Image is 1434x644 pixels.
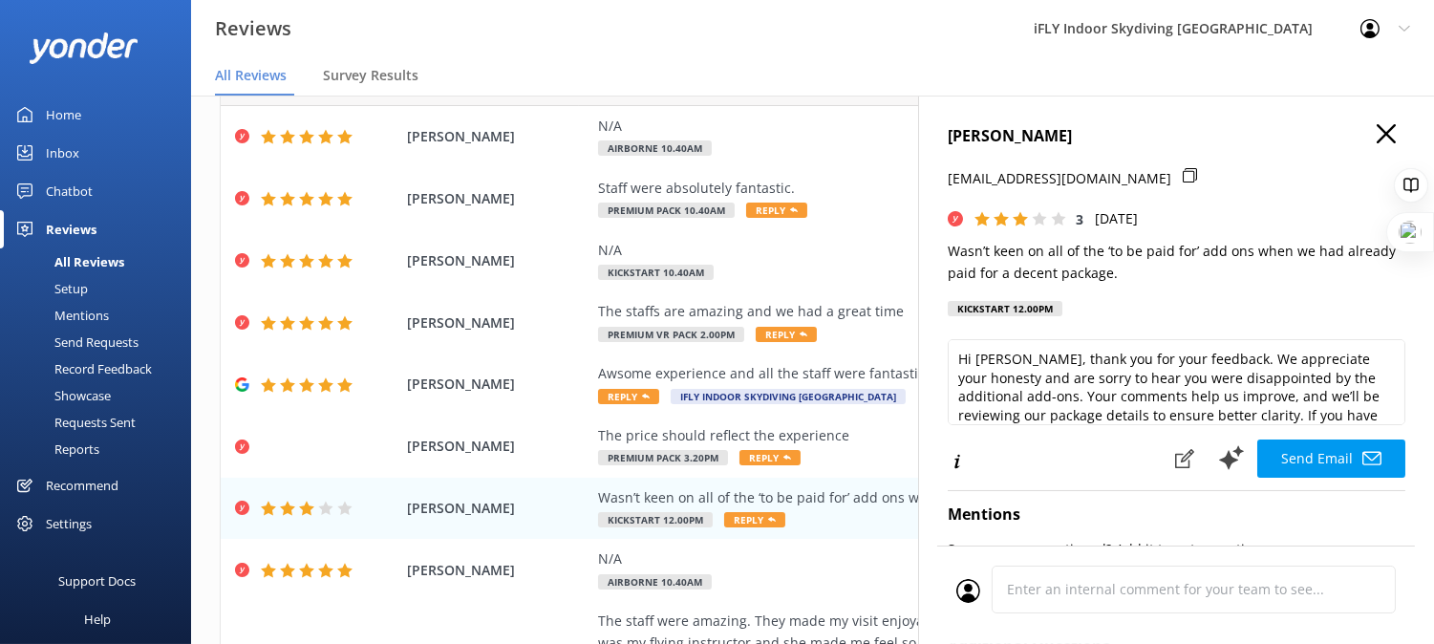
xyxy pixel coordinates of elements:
p: [DATE] [1095,208,1138,229]
span: [PERSON_NAME] [407,312,589,333]
span: All Reviews [215,66,287,85]
div: Reviews [46,210,96,248]
div: Send Requests [11,329,139,355]
a: Send Requests [11,329,191,355]
div: N/A [598,548,1275,569]
div: Help [84,600,111,638]
div: Staff were absolutely fantastic. [598,178,1275,199]
a: Reports [11,436,191,462]
span: iFLY Indoor Skydiving [GEOGRAPHIC_DATA] [671,389,906,404]
span: Airborne 10.40am [598,574,712,590]
div: N/A [598,240,1275,261]
a: Requests Sent [11,409,191,436]
a: Setup [11,275,191,302]
div: Support Docs [59,562,137,600]
div: Wasn’t keen on all of the ‘to be paid for’ add ons when we had already paid for a decent package. [598,487,1275,508]
div: All Reviews [11,248,124,275]
div: The staffs are amazing and we had a great time [598,301,1275,322]
h3: Reviews [215,13,291,44]
span: [PERSON_NAME] [407,126,589,147]
div: Settings [46,504,92,543]
div: Setup [11,275,88,302]
span: Reply [756,327,817,342]
div: Kickstart 12.00pm [948,301,1062,316]
img: yonder-white-logo.png [29,32,139,64]
a: Showcase [11,382,191,409]
h4: [PERSON_NAME] [948,124,1405,149]
a: Record Feedback [11,355,191,382]
span: [PERSON_NAME] [407,560,589,581]
span: 3 [1076,210,1083,228]
div: Requests Sent [11,409,136,436]
div: N/A [598,116,1275,137]
div: Mentions [11,302,109,329]
span: Kickstart 12.00pm [598,512,713,527]
span: Premium Pack 3.20pm [598,450,728,465]
div: Awsome experience and all the staff were fantastic 5+++++ [598,363,1275,384]
span: [PERSON_NAME] [407,374,589,395]
p: Wasn’t keen on all of the ‘to be paid for’ add ons when we had already paid for a decent package. [948,241,1405,284]
span: Reply [598,389,659,404]
button: Close [1377,124,1396,145]
div: Chatbot [46,172,93,210]
div: Inbox [46,134,79,172]
span: Reply [746,203,807,218]
span: Premium VR Pack 2.00pm [598,327,744,342]
h4: Mentions [948,503,1405,527]
span: Airborne 10.40am [598,140,712,156]
div: Reports [11,436,99,462]
div: The price should reflect the experience [598,425,1275,446]
button: Send Email [1257,440,1405,478]
a: All Reviews [11,248,191,275]
span: Kickstart 10.40am [598,265,714,280]
span: [PERSON_NAME] [407,188,589,209]
a: Mentions [11,302,191,329]
div: Home [46,96,81,134]
div: Recommend [46,466,118,504]
span: [PERSON_NAME] [407,498,589,519]
span: Reply [724,512,785,527]
span: [PERSON_NAME] [407,436,589,457]
span: Reply [739,450,801,465]
p: See someone mentioned? Add it to auto-mentions [948,539,1405,560]
textarea: Hi [PERSON_NAME], thank you for your feedback. We appreciate your honesty and are sorry to hear y... [948,339,1405,425]
img: user_profile.svg [956,579,980,603]
p: [EMAIL_ADDRESS][DOMAIN_NAME] [948,168,1171,189]
span: [PERSON_NAME] [407,250,589,271]
div: Record Feedback [11,355,152,382]
span: Premium Pack 10.40am [598,203,735,218]
div: Showcase [11,382,111,409]
span: Survey Results [323,66,418,85]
